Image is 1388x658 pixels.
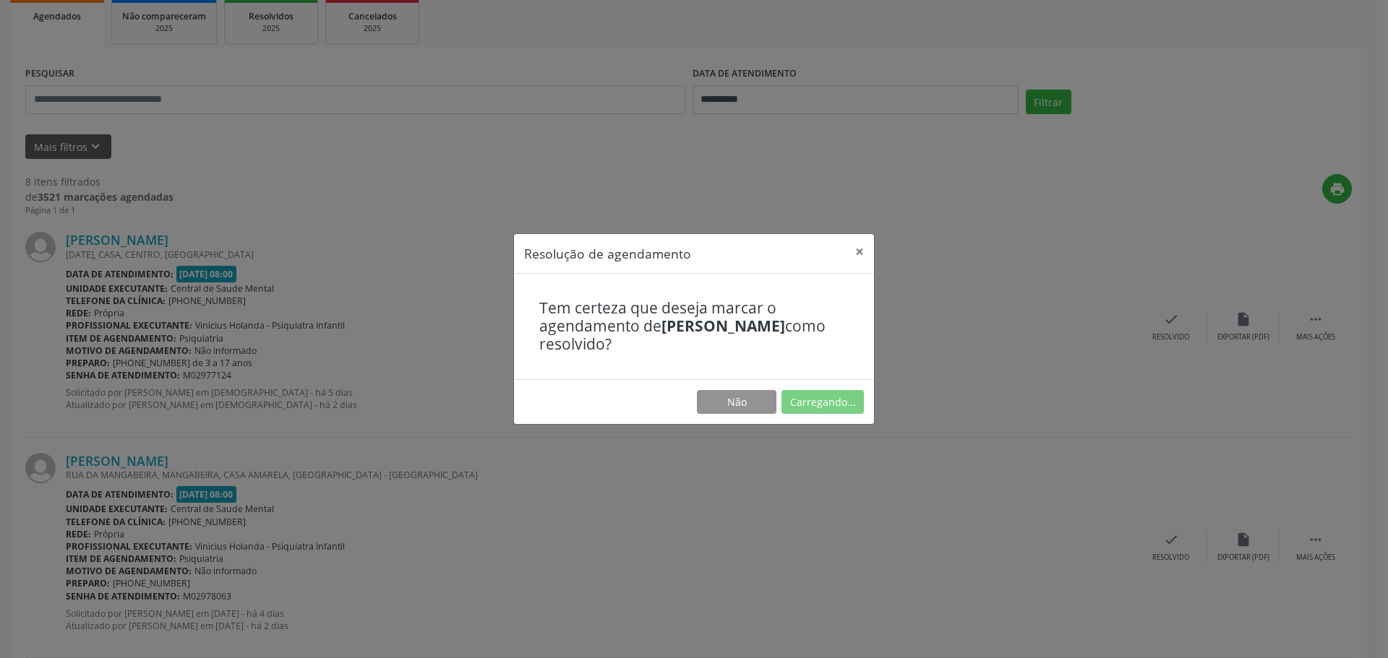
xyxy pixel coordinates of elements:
[524,244,691,263] h5: Resolução de agendamento
[781,390,864,415] button: Carregando...
[661,316,785,336] b: [PERSON_NAME]
[697,390,776,415] button: Não
[539,299,849,354] h4: Tem certeza que deseja marcar o agendamento de como resolvido?
[845,234,874,269] button: Close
